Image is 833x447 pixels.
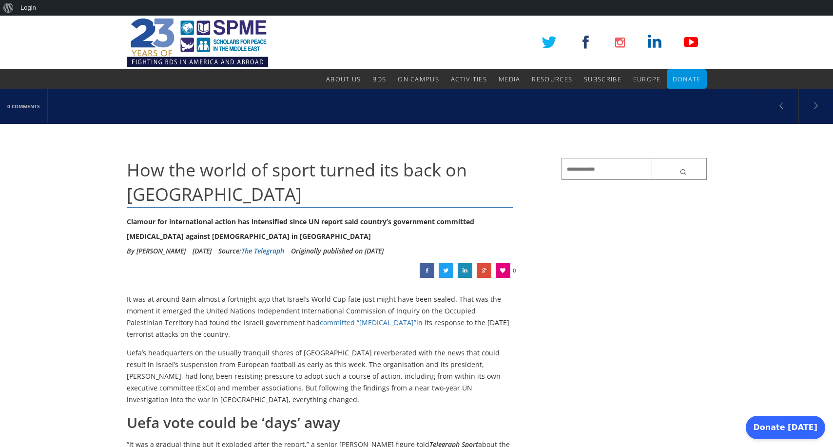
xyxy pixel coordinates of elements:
li: By [PERSON_NAME] [127,244,186,258]
a: Media [499,69,521,89]
a: Donate [673,69,701,89]
a: How the world of sport turned its back on Israel [439,263,453,278]
li: Originally published on [DATE] [291,244,384,258]
a: How the world of sport turned its back on Israel [420,263,434,278]
a: Activities [451,69,487,89]
a: Resources [532,69,572,89]
span: On Campus [398,75,439,83]
h2: Uefa vote could be ‘days’ away [127,412,513,433]
a: Europe [633,69,661,89]
a: BDS [372,69,386,89]
a: committed “[MEDICAL_DATA]” [320,318,416,327]
a: About Us [326,69,361,89]
div: Clamour for international action has intensified since UN report said country’s government commit... [127,214,513,244]
p: It was at around 8am almost a fortnight ago that Israel’s World Cup fate just might have been sea... [127,293,513,340]
a: On Campus [398,69,439,89]
span: Europe [633,75,661,83]
li: [DATE] [193,244,212,258]
a: How the world of sport turned its back on Israel [458,263,472,278]
span: BDS [372,75,386,83]
span: 0 [513,263,516,278]
a: The Telegraph [241,246,284,255]
span: Donate [673,75,701,83]
span: Subscribe [584,75,621,83]
span: Media [499,75,521,83]
img: SPME [127,16,268,69]
a: Subscribe [584,69,621,89]
p: Uefa’s headquarters on the usually tranquil shores of [GEOGRAPHIC_DATA] reverberated with the new... [127,347,513,405]
span: Activities [451,75,487,83]
div: Source: [218,244,284,258]
a: How the world of sport turned its back on Israel [477,263,491,278]
span: How the world of sport turned its back on [GEOGRAPHIC_DATA] [127,158,467,206]
span: Resources [532,75,572,83]
span: About Us [326,75,361,83]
